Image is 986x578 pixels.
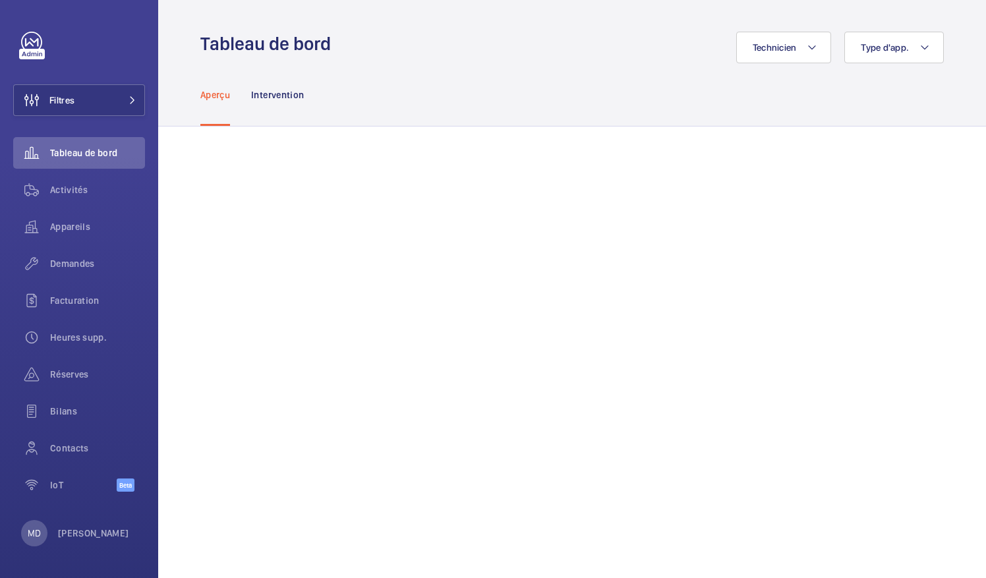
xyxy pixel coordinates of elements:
span: Type d'app. [861,42,909,53]
p: [PERSON_NAME] [58,527,129,540]
span: Contacts [50,442,145,455]
span: Beta [117,478,134,492]
span: Activités [50,183,145,196]
button: Technicien [736,32,832,63]
span: Bilans [50,405,145,418]
p: Intervention [251,88,304,101]
button: Filtres [13,84,145,116]
span: IoT [50,478,117,492]
p: MD [28,527,41,540]
span: Appareils [50,220,145,233]
span: Heures supp. [50,331,145,344]
h1: Tableau de bord [200,32,339,56]
p: Aperçu [200,88,230,101]
span: Demandes [50,257,145,270]
span: Tableau de bord [50,146,145,159]
span: Facturation [50,294,145,307]
span: Filtres [49,94,74,107]
span: Réserves [50,368,145,381]
button: Type d'app. [844,32,944,63]
span: Technicien [753,42,797,53]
